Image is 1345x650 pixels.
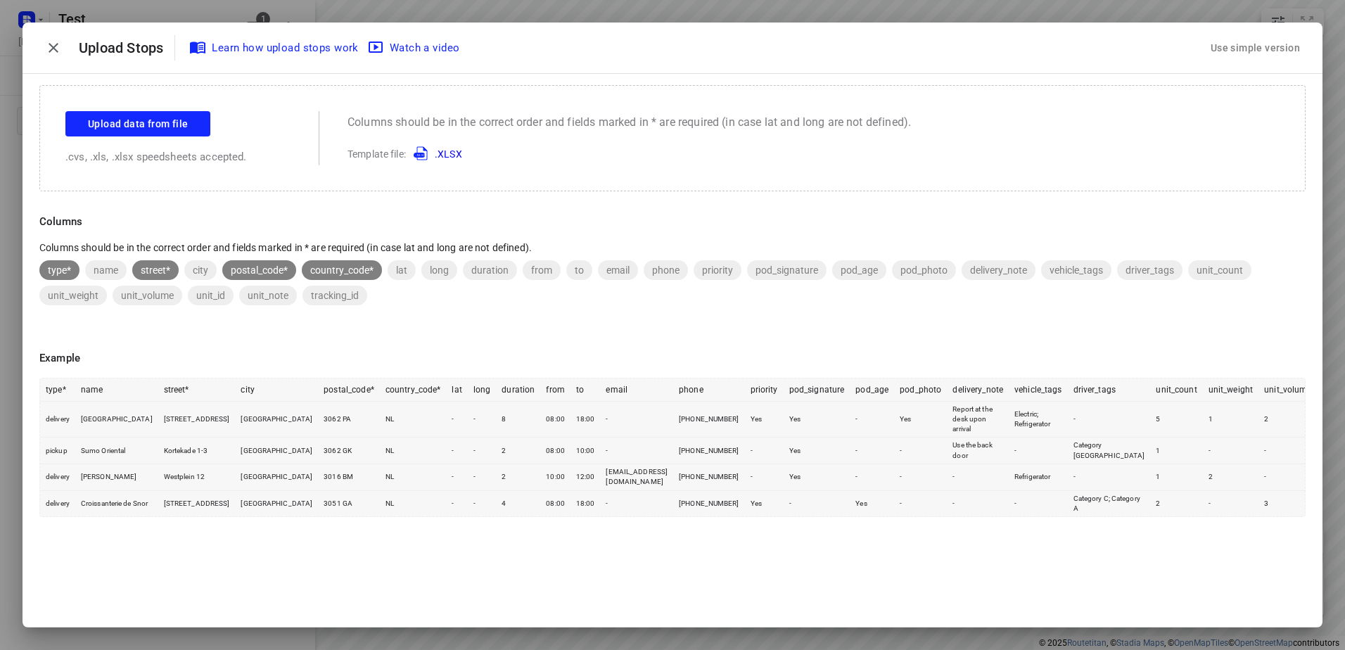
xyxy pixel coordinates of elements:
th: delivery_note [947,378,1009,402]
span: unit_weight [39,290,107,301]
td: Yes [784,464,850,491]
span: pod_signature [747,265,827,276]
th: unit_weight [1203,378,1258,402]
span: pod_photo [892,265,956,276]
td: - [600,401,673,438]
td: [PHONE_NUMBER] [673,401,745,438]
span: driver_tags [1117,265,1183,276]
td: - [1203,438,1258,464]
span: delivery_note [962,265,1035,276]
th: phone [673,378,745,402]
td: [EMAIL_ADDRESS][DOMAIN_NAME] [600,464,673,491]
td: - [600,490,673,516]
td: - [745,438,784,464]
td: [PERSON_NAME] [75,464,158,491]
td: - [947,490,1009,516]
span: from [523,265,561,276]
p: Columns should be in the correct order and fields marked in * are required (in case lat and long ... [348,114,911,131]
td: [PHONE_NUMBER] [673,490,745,516]
td: Yes [894,401,947,438]
td: Sumo Oriental [75,438,158,464]
td: - [1068,464,1151,491]
td: 3062 GK [318,438,380,464]
p: Columns [39,214,1306,230]
td: 18:00 [570,490,601,516]
td: 2 [496,438,540,464]
td: - [894,464,947,491]
td: [STREET_ADDRESS] [158,401,236,438]
span: unit_id [188,290,234,301]
td: 3 [1258,490,1317,516]
p: Columns should be in the correct order and fields marked in * are required (in case lat and long ... [39,241,1306,255]
td: Category [GEOGRAPHIC_DATA] [1068,438,1151,464]
td: Kortekade 1-3 [158,438,236,464]
td: Electric; Refrigerator [1009,401,1068,438]
td: delivery [40,490,75,516]
td: NL [380,438,447,464]
th: unit_volume [1258,378,1317,402]
th: to [570,378,601,402]
td: - [446,490,467,516]
td: Westplein 12 [158,464,236,491]
td: Yes [745,490,784,516]
td: - [468,490,497,516]
td: 3016 BM [318,464,380,491]
span: lat [388,265,416,276]
td: - [446,464,467,491]
th: name [75,378,158,402]
td: - [850,464,894,491]
td: - [468,401,497,438]
th: duration [496,378,540,402]
td: 10:00 [540,464,570,491]
td: - [600,438,673,464]
td: [GEOGRAPHIC_DATA] [235,438,318,464]
button: Use simple version [1205,35,1306,61]
td: - [745,464,784,491]
span: vehicle_tags [1041,265,1111,276]
th: driver_tags [1068,378,1151,402]
td: [GEOGRAPHIC_DATA] [75,401,158,438]
td: Yes [745,401,784,438]
td: Category C; Category A [1068,490,1151,516]
th: vehicle_tags [1009,378,1068,402]
span: tracking_id [302,290,367,301]
td: - [446,438,467,464]
img: XLSX [414,145,431,162]
p: Example [39,350,1306,367]
td: - [850,438,894,464]
p: .cvs, .xls, .xlsx speedsheets accepted. [65,149,291,165]
td: - [446,401,467,438]
td: 2 [1203,464,1258,491]
th: lat [446,378,467,402]
th: email [600,378,673,402]
th: street* [158,378,236,402]
td: 08:00 [540,490,570,516]
td: [STREET_ADDRESS] [158,490,236,516]
th: long [468,378,497,402]
td: Refrigerator [1009,464,1068,491]
th: city [235,378,318,402]
button: Watch a video [364,35,466,60]
th: from [540,378,570,402]
td: [PHONE_NUMBER] [673,464,745,491]
span: Watch a video [370,39,460,57]
td: Report at the desk upon arrival [947,401,1009,438]
td: 5 [1150,401,1202,438]
td: 2 [496,464,540,491]
td: 08:00 [540,438,570,464]
td: 12:00 [570,464,601,491]
th: country_code* [380,378,447,402]
span: email [598,265,638,276]
td: Croissanterie de Snor [75,490,158,516]
span: unit_count [1188,265,1251,276]
td: 3051 GA [318,490,380,516]
td: 8 [496,401,540,438]
td: [GEOGRAPHIC_DATA] [235,401,318,438]
span: name [85,265,127,276]
span: priority [694,265,741,276]
span: city [184,265,217,276]
span: long [421,265,457,276]
span: Learn how upload stops work [192,39,359,57]
th: pod_signature [784,378,850,402]
td: - [468,438,497,464]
